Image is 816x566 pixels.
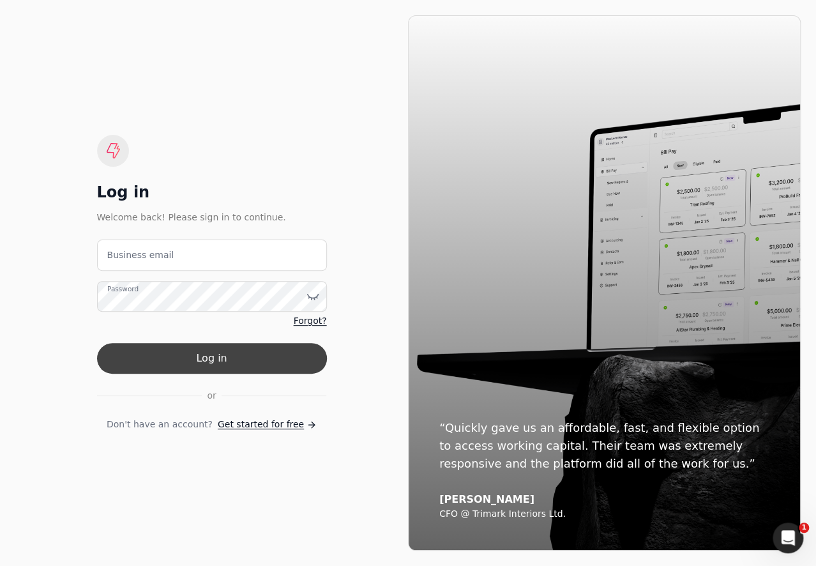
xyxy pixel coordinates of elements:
div: “Quickly gave us an affordable, fast, and flexible option to access working capital. Their team w... [439,419,769,473]
label: Password [107,284,139,294]
span: Don't have an account? [107,418,213,431]
div: CFO @ Trimark Interiors Ltd. [439,509,769,520]
div: Log in [97,182,327,203]
span: Get started for free [218,418,304,431]
span: or [207,389,216,402]
a: Get started for free [218,418,317,431]
div: Welcome back! Please sign in to continue. [97,210,327,224]
a: Forgot? [293,314,326,328]
span: 1 [799,523,809,533]
label: Business email [107,249,174,262]
button: Log in [97,343,327,374]
div: [PERSON_NAME] [439,493,769,506]
iframe: Intercom live chat [773,523,803,553]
